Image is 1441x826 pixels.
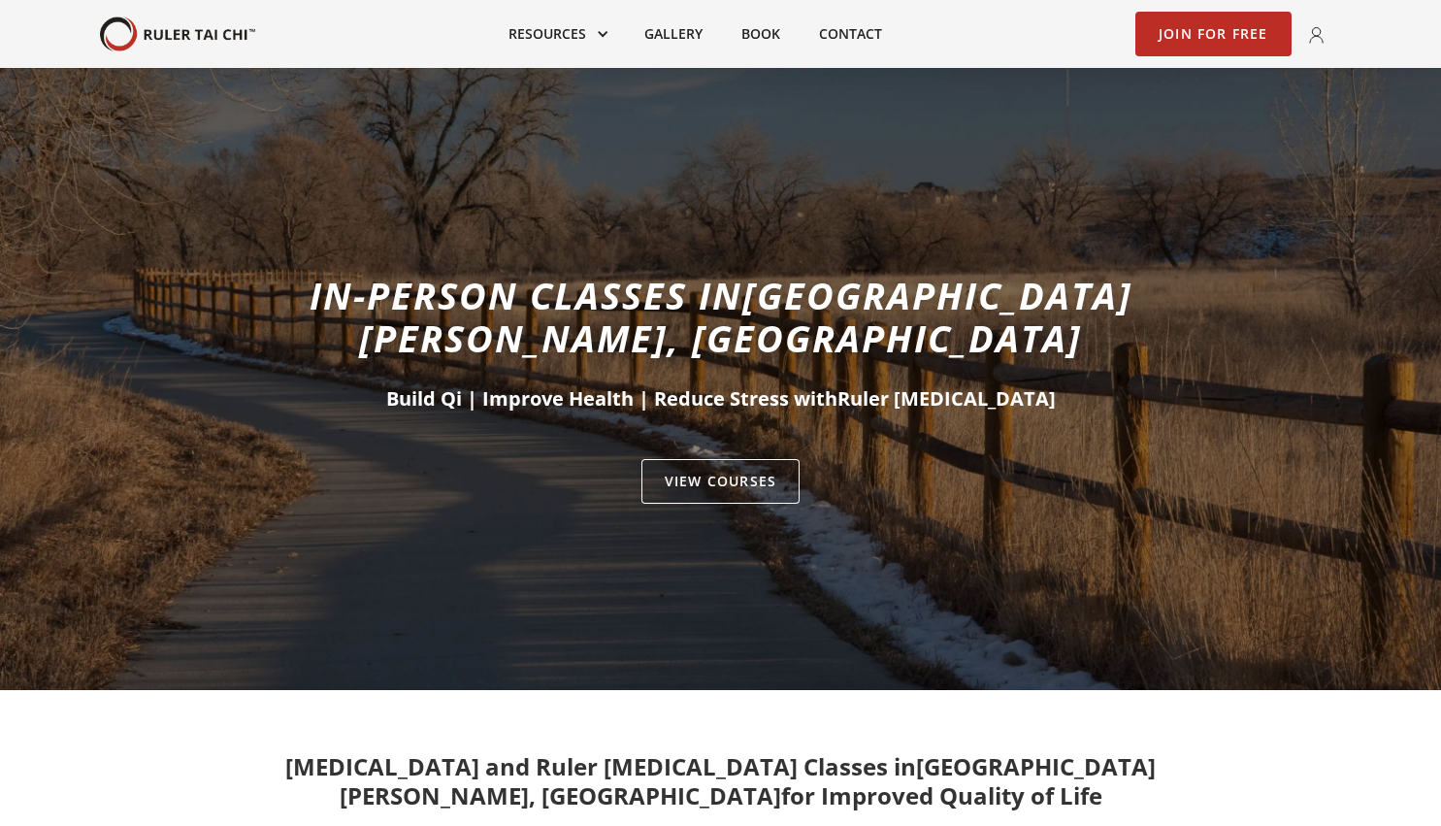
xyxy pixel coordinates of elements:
img: Your Brand Name [100,17,255,52]
span: [GEOGRAPHIC_DATA][PERSON_NAME], [GEOGRAPHIC_DATA] [340,750,1157,811]
div: Resources [489,13,625,55]
a: Join for Free [1135,12,1292,56]
a: Book [722,13,800,55]
a: Gallery [625,13,722,55]
a: Contact [800,13,901,55]
span: [GEOGRAPHIC_DATA][PERSON_NAME], [GEOGRAPHIC_DATA] [359,270,1132,363]
a: VIEW Courses [641,459,800,504]
a: home [100,17,255,52]
h2: Build Qi | Improve Health | Reduce Stress with [267,385,1175,413]
h1: In-person classes in [267,274,1175,359]
span: Ruler [MEDICAL_DATA] [837,385,1056,412]
h3: [MEDICAL_DATA] and Ruler [MEDICAL_DATA] Classes in for Improved Quality of Life [224,752,1218,810]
